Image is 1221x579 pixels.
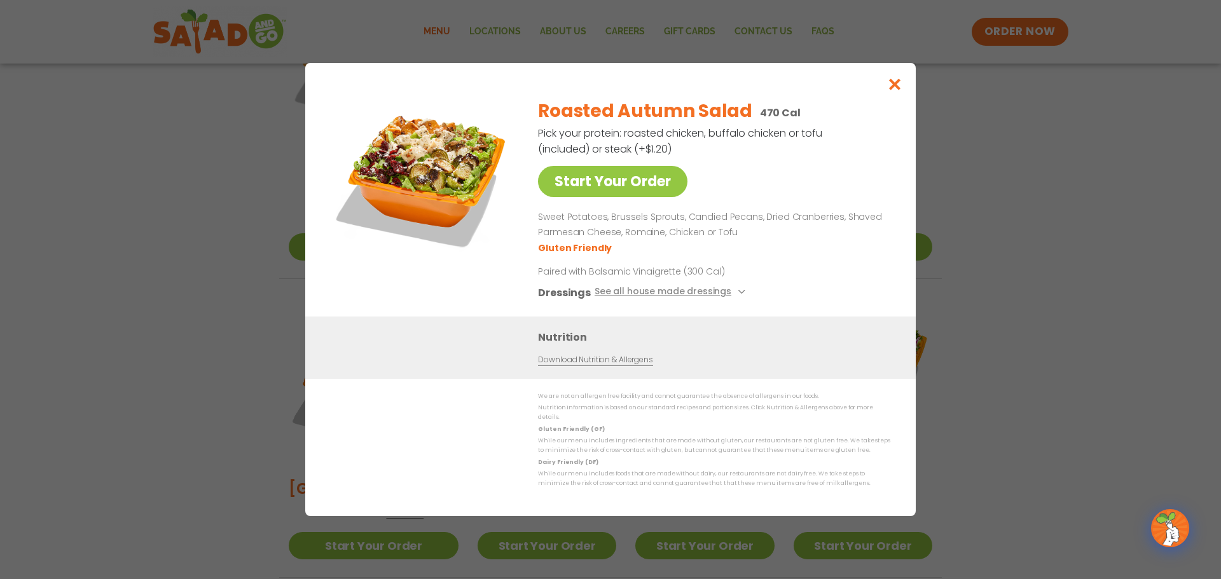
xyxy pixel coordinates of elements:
[538,436,890,456] p: While our menu includes ingredients that are made without gluten, our restaurants are not gluten ...
[538,458,598,466] strong: Dairy Friendly (DF)
[538,125,824,157] p: Pick your protein: roasted chicken, buffalo chicken or tofu (included) or steak (+$1.20)
[538,392,890,401] p: We are not an allergen free facility and cannot guarantee the absence of allergens in our foods.
[538,285,591,301] h3: Dressings
[538,425,604,433] strong: Gluten Friendly (GF)
[538,265,773,278] p: Paired with Balsamic Vinaigrette (300 Cal)
[538,403,890,423] p: Nutrition information is based on our standard recipes and portion sizes. Click Nutrition & Aller...
[874,63,916,106] button: Close modal
[538,329,897,345] h3: Nutrition
[334,88,512,266] img: Featured product photo for Roasted Autumn Salad
[538,354,652,366] a: Download Nutrition & Allergens
[760,105,801,121] p: 470 Cal
[538,210,885,240] p: Sweet Potatoes, Brussels Sprouts, Candied Pecans, Dried Cranberries, Shaved Parmesan Cheese, Roma...
[538,242,614,255] li: Gluten Friendly
[538,166,687,197] a: Start Your Order
[538,469,890,489] p: While our menu includes foods that are made without dairy, our restaurants are not dairy free. We...
[595,285,749,301] button: See all house made dressings
[538,98,752,125] h2: Roasted Autumn Salad
[1152,510,1188,546] img: wpChatIcon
